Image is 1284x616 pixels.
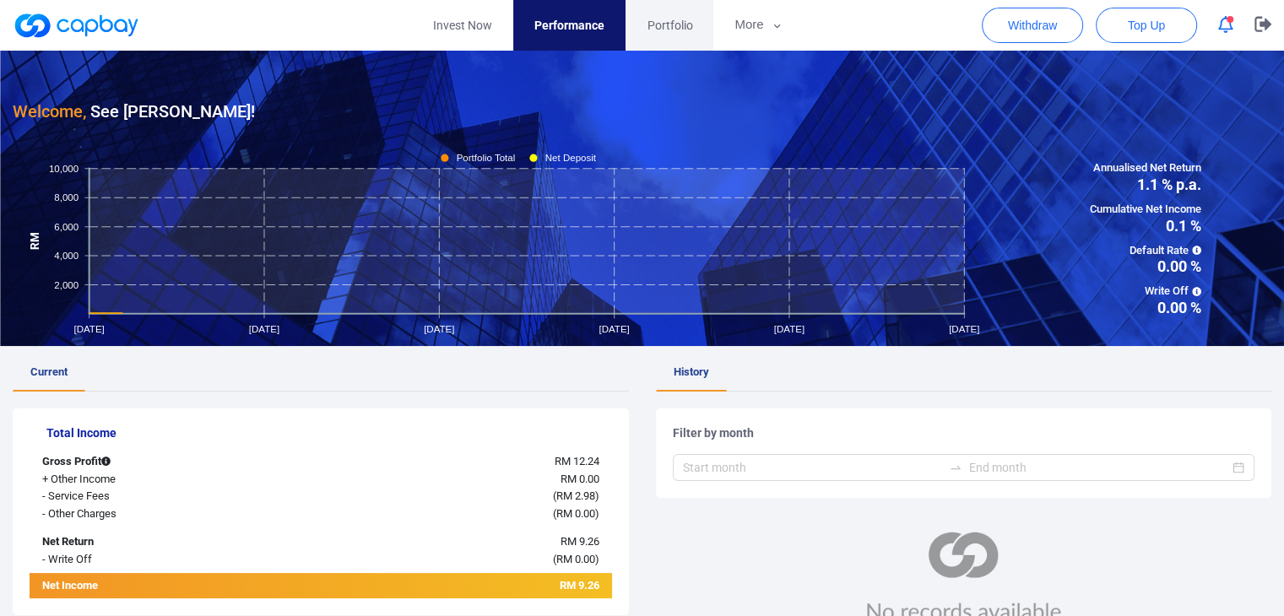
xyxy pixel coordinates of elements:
div: - Write Off [30,551,272,569]
tspan: RM [29,232,41,250]
h5: Filter by month [673,425,1255,440]
tspan: 2,000 [54,279,79,289]
div: ( ) [272,505,611,523]
span: Cumulative Net Income [1090,201,1201,219]
span: History [674,365,709,378]
span: RM 9.26 [559,579,599,592]
span: RM 12.24 [554,455,599,467]
div: ( ) [272,551,611,569]
input: End month [969,458,1229,477]
div: - Service Fees [30,488,272,505]
span: Write Off [1090,283,1201,300]
span: 0.00 % [1090,300,1201,316]
tspan: 10,000 [49,163,79,173]
tspan: [DATE] [599,324,629,334]
span: RM 2.98 [555,489,594,502]
tspan: 4,000 [54,251,79,261]
tspan: [DATE] [73,324,104,334]
span: Portfolio [647,16,692,35]
tspan: [DATE] [774,324,805,334]
h3: See [PERSON_NAME] ! [13,98,255,125]
span: RM 0.00 [555,553,594,565]
span: RM 9.26 [560,535,599,548]
span: to [949,461,962,474]
tspan: Portfolio Total [457,153,516,163]
tspan: [DATE] [424,324,454,334]
div: Gross Profit [30,453,272,471]
tspan: 6,000 [54,221,79,231]
span: RM 0.00 [560,473,599,485]
div: Net Return [30,533,272,551]
input: Start month [683,458,943,477]
div: - Other Charges [30,505,272,523]
span: Top Up [1128,17,1165,34]
span: 0.1 % [1090,219,1201,234]
h5: Total Income [46,425,612,440]
button: Top Up [1096,8,1197,43]
span: Annualised Net Return [1090,159,1201,177]
span: swap-right [949,461,962,474]
div: ( ) [272,488,611,505]
div: Net Income [30,577,272,598]
tspan: [DATE] [249,324,279,334]
span: Welcome, [13,101,86,122]
span: RM 0.00 [555,507,594,520]
tspan: [DATE] [949,324,979,334]
span: 0.00 % [1090,259,1201,274]
button: Withdraw [982,8,1083,43]
span: Default Rate [1090,242,1201,260]
span: 1.1 % p.a. [1090,177,1201,192]
span: Performance [534,16,604,35]
span: Current [30,365,68,378]
div: + Other Income [30,471,272,489]
tspan: 8,000 [54,192,79,203]
tspan: Net Deposit [545,153,597,163]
